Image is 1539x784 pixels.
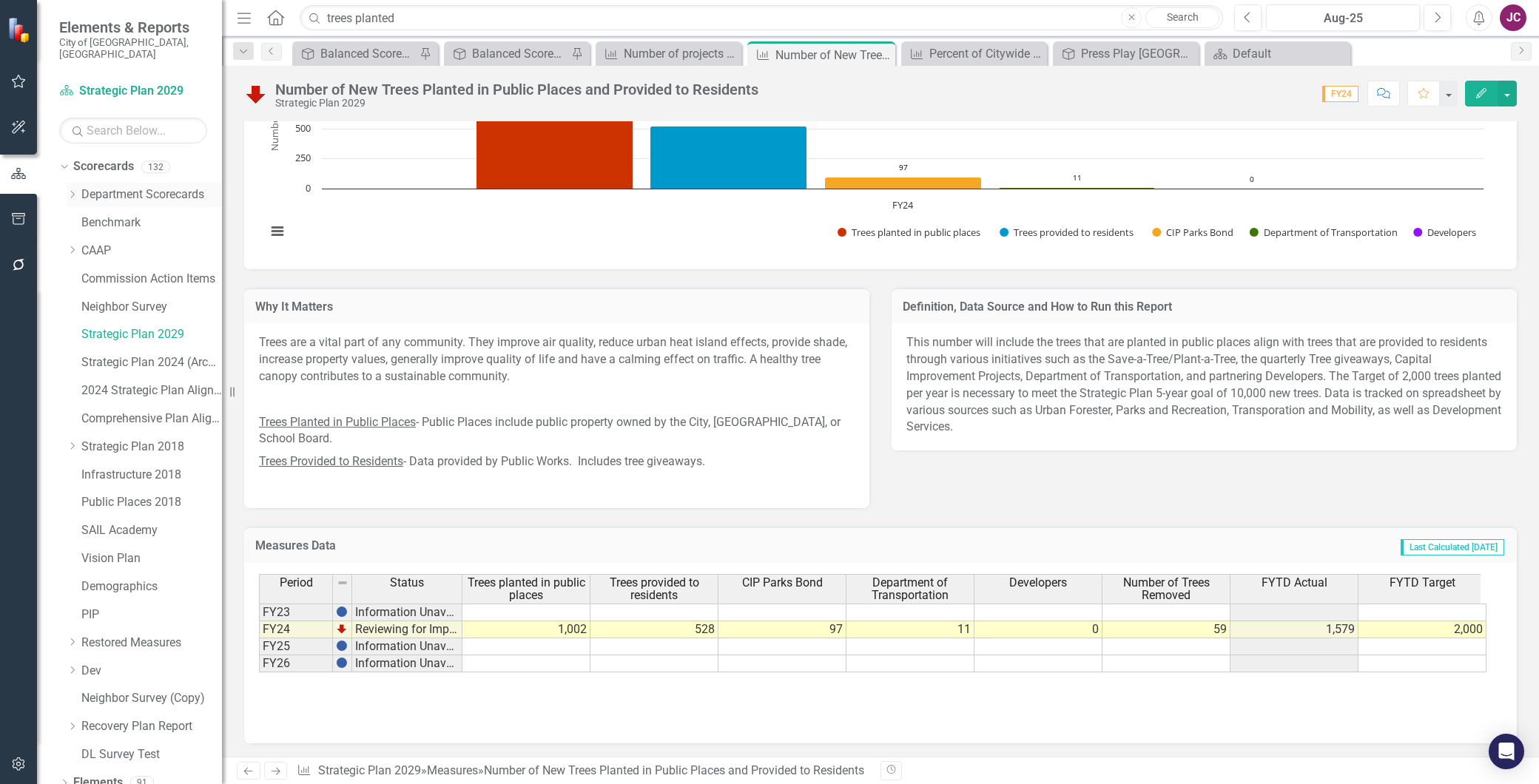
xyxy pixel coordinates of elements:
[1014,226,1134,239] text: Trees provided to residents
[295,121,311,135] text: 500
[259,411,855,451] p: - Public Places include public property owned by the City, [GEOGRAPHIC_DATA], or School Board.
[81,746,222,763] a: DL Survey Test
[81,271,222,288] a: Commission Action Items
[484,763,864,777] div: Number of New Trees Planted in Public Places and Provided to Residents
[718,621,846,638] td: 97
[7,17,33,43] img: ClearPoint Strategy
[1262,576,1327,589] span: FYTD Actual
[336,657,348,669] img: BgCOk07PiH71IgAAAABJRU5ErkJggg==
[255,300,858,314] h3: Why It Matters
[1102,621,1230,638] td: 59
[838,226,983,239] button: Show Trees planted in public places
[255,539,798,552] h3: Measures Data
[825,177,982,189] path: FY24, 97. CIP Parks Bond.
[259,450,855,473] p: - Data provided by Public Works. Includes tree giveaways.
[259,655,333,672] td: FY26
[81,354,222,371] a: Strategic Plan 2024 (Archive)
[929,44,1043,63] div: Percent of Citywide tree canopy coverage on public and private property
[352,621,462,638] td: Reviewing for Improvement
[1358,621,1486,638] td: 2,000
[476,69,633,189] g: Trees planted in public places, bar series 1 of 5 with 1 bar.
[999,187,1156,189] g: Department of Transportation, bar series 4 of 5 with 1 bar.
[259,621,333,638] td: FY24
[336,640,348,652] img: BgCOk07PiH71IgAAAABJRU5ErkJggg==
[268,77,281,151] text: Number of Trees
[1230,621,1358,638] td: 1,579
[1264,226,1398,239] text: Department of Transportation
[295,151,311,164] text: 250
[852,226,980,239] text: Trees planted in public places
[849,576,971,602] span: Department of Transportation
[352,604,462,621] td: Information Unavailable
[906,334,1502,436] p: This number will include the trees that are planted in public places align with trees that are pr...
[1073,172,1082,183] text: 11
[1271,10,1415,27] div: Aug-25
[259,638,333,655] td: FY25
[259,33,1502,254] div: Chart. Highcharts interactive chart.
[462,621,590,638] td: 1,002
[81,522,222,539] a: SAIL Academy
[244,82,268,106] img: Reviewing for Improvement
[59,36,207,61] small: City of [GEOGRAPHIC_DATA], [GEOGRAPHIC_DATA]
[448,44,568,63] a: Balanced Scorecard
[1401,539,1504,555] span: Last Calculated [DATE]
[300,5,1223,31] input: Search ClearPoint...
[352,655,462,672] td: Information Unavailable
[1166,226,1233,239] text: CIP Parks Bond
[275,98,758,109] div: Strategic Plan 2029
[472,44,568,63] div: Balanced Scorecard
[81,635,222,652] a: Restored Measures
[905,44,1043,63] a: Percent of Citywide tree canopy coverage on public and private property
[81,299,222,316] a: Neighbor Survey
[1057,44,1195,63] a: Press Play [GEOGRAPHIC_DATA] 2029
[259,33,1491,254] svg: Interactive chart
[337,577,348,589] img: 8DAGhfEEPCf229AAAAAElFTkSuQmCC
[825,177,982,189] g: CIP Parks Bond, bar series 3 of 5 with 1 bar.
[81,243,222,260] a: CAAP
[1250,174,1254,184] text: 0
[1489,734,1524,769] div: Open Intercom Messenger
[599,44,738,63] a: Number of projects completed in Adaptation Action Areas
[476,69,633,189] path: FY24, 1,002. Trees planted in public places.
[1390,576,1455,589] span: FYTD Target
[465,576,587,602] span: Trees planted in public places
[59,83,207,100] a: Strategic Plan 2029
[427,763,478,777] a: Measures
[297,763,869,780] div: » »
[296,44,416,63] a: Balanced Scorecard
[306,181,311,195] text: 0
[899,162,908,172] text: 97
[1250,226,1397,239] button: Show Department of Transportation
[81,214,222,232] a: Benchmark
[846,621,974,638] td: 11
[141,160,170,173] div: 132
[81,690,222,707] a: Neighbor Survey (Copy)
[593,576,715,602] span: Trees provided to residents
[1233,44,1347,63] div: Default
[1000,226,1135,239] button: Show Trees provided to residents
[259,604,333,621] td: FY23
[1500,4,1526,31] button: JC
[81,663,222,680] a: Dev
[266,221,287,242] button: View chart menu, Chart
[974,621,1102,638] td: 0
[81,578,222,595] a: Demographics
[81,550,222,567] a: Vision Plan
[903,300,1506,314] h3: Definition, Data Source and How to Run this Report
[1266,4,1420,31] button: Aug-25
[81,382,222,399] a: 2024 Strategic Plan Alignment
[73,158,134,175] a: Scorecards
[590,621,718,638] td: 528
[81,186,222,203] a: Department Scorecards
[336,623,348,635] img: TnMDeAgwAPMxUmUi88jYAAAAAElFTkSuQmCC
[1009,576,1067,589] span: Developers
[259,415,416,429] span: Trees Planted in Public Places
[1208,44,1347,63] a: Default
[1322,86,1358,102] span: FY24
[650,126,807,189] path: FY24, 528. Trees provided to residents.
[280,576,313,589] span: Period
